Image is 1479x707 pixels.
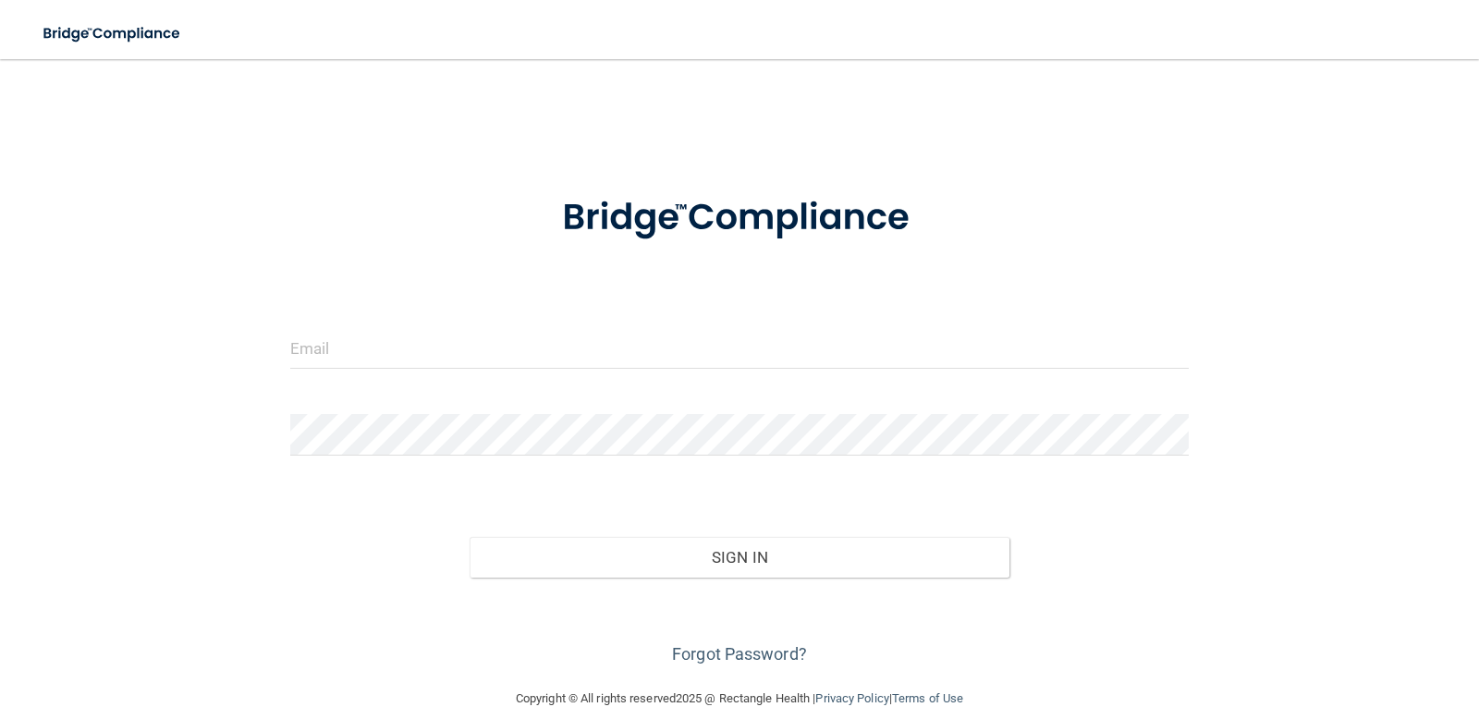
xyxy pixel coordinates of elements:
[815,691,888,705] a: Privacy Policy
[892,691,963,705] a: Terms of Use
[672,644,807,664] a: Forgot Password?
[470,537,1009,578] button: Sign In
[524,170,955,266] img: bridge_compliance_login_screen.278c3ca4.svg
[28,15,198,53] img: bridge_compliance_login_screen.278c3ca4.svg
[290,327,1190,369] input: Email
